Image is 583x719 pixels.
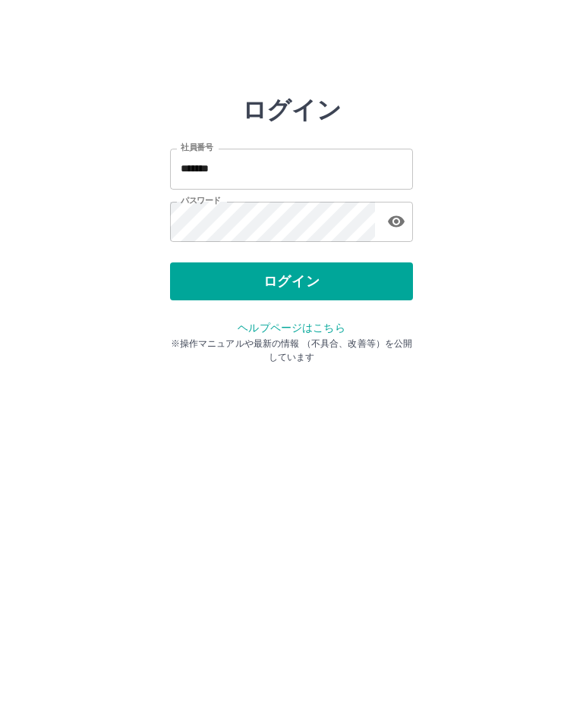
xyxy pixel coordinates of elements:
[170,337,413,364] p: ※操作マニュアルや最新の情報 （不具合、改善等）を公開しています
[238,322,345,334] a: ヘルプページはこちら
[181,142,213,153] label: 社員番号
[170,262,413,300] button: ログイン
[242,96,342,124] h2: ログイン
[181,195,221,206] label: パスワード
